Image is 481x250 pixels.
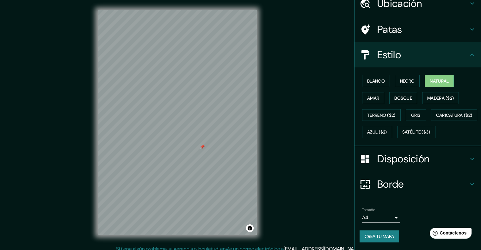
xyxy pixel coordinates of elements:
div: A4 [362,213,400,223]
font: Madera ($2) [427,95,454,101]
button: Azul ($2) [362,126,392,138]
button: Crea tu mapa [360,230,399,242]
div: Estilo [355,42,481,67]
font: Negro [400,78,415,84]
font: Azul ($2) [367,129,387,135]
font: Terreno ($2) [367,112,396,118]
button: Bosque [389,92,417,104]
font: Caricatura ($2) [436,112,472,118]
button: Madera ($2) [422,92,459,104]
button: Gris [406,109,426,121]
div: Disposición [355,146,481,172]
font: Gris [411,112,421,118]
font: Estilo [377,48,401,61]
button: Amar [362,92,384,104]
font: Amar [367,95,379,101]
font: Blanco [367,78,385,84]
button: Blanco [362,75,390,87]
font: Crea tu mapa [365,234,394,239]
font: Disposición [377,152,429,166]
button: Terreno ($2) [362,109,401,121]
font: Natural [430,78,449,84]
div: Patas [355,17,481,42]
button: Caricatura ($2) [431,109,478,121]
font: Tamaño [362,207,375,212]
button: Satélite ($3) [397,126,435,138]
font: Satélite ($3) [402,129,430,135]
button: Natural [425,75,454,87]
font: A4 [362,214,368,221]
font: Borde [377,178,404,191]
button: Activar o desactivar atribución [246,224,254,232]
div: Borde [355,172,481,197]
font: Patas [377,23,402,36]
font: Bosque [394,95,412,101]
iframe: Lanzador de widgets de ayuda [425,225,474,243]
canvas: Mapa [98,10,257,235]
button: Negro [395,75,420,87]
